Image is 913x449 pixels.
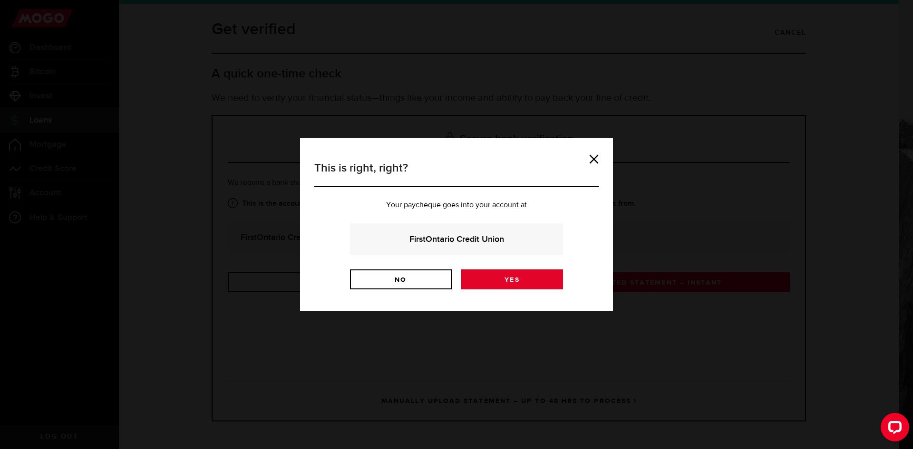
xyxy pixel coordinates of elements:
[350,269,452,289] a: No
[363,233,550,246] strong: FirstOntario Credit Union
[873,409,913,449] iframe: LiveChat chat widget
[314,160,599,187] h3: This is right, right?
[314,201,599,209] p: Your paycheque goes into your account at
[461,269,563,289] a: Yes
